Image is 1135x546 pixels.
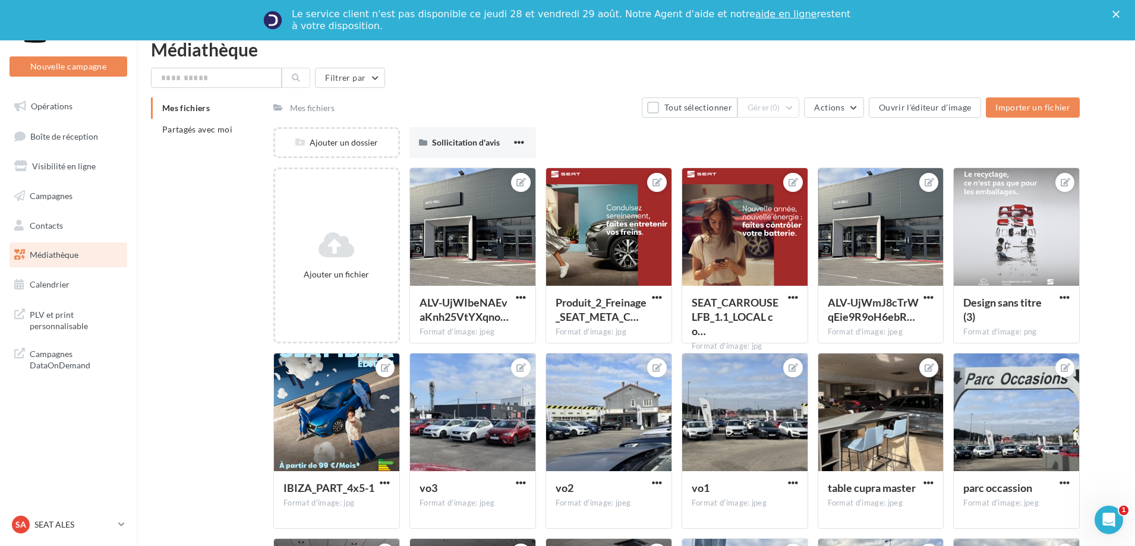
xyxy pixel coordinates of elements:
span: 1 [1119,506,1128,515]
div: Format d'image: jpeg [556,498,662,509]
a: Visibilité en ligne [7,154,130,179]
button: Actions [804,97,863,118]
button: Importer un fichier [986,97,1080,118]
span: Opérations [31,101,72,111]
p: SEAT ALES [34,519,113,531]
img: Profile image for Service-Client [263,11,282,30]
span: (0) [770,103,780,112]
span: vo3 [420,481,437,494]
span: Produit_2_Freinage_SEAT_META_Carrousel_1.1_1_1 [556,296,647,323]
div: Format d'image: jpeg [420,327,526,337]
a: Opérations [7,94,130,119]
div: Ajouter un dossier [275,137,398,149]
div: Format d'image: jpeg [963,498,1070,509]
span: Actions [814,102,844,112]
span: Sollicitation d'avis [432,137,500,147]
a: Calendrier [7,272,130,297]
button: Nouvelle campagne [10,56,127,77]
div: Format d'image: jpg [556,327,662,337]
span: Campagnes DataOnDemand [30,346,122,371]
a: Campagnes [7,184,130,209]
div: Format d'image: jpeg [828,498,934,509]
div: Médiathèque [151,40,1121,58]
span: Partagés avec moi [162,124,232,134]
div: Fermer [1112,11,1124,18]
button: Filtrer par [315,68,385,88]
button: Ouvrir l'éditeur d'image [869,97,981,118]
div: Format d'image: jpeg [828,327,934,337]
span: Importer un fichier [995,102,1070,112]
a: PLV et print personnalisable [7,302,130,337]
span: Médiathèque [30,250,78,260]
a: Boîte de réception [7,124,130,149]
span: Mes fichiers [162,103,210,113]
span: PLV et print personnalisable [30,307,122,332]
div: Format d'image: jpg [692,341,798,352]
a: aide en ligne [755,8,816,20]
button: Gérer(0) [737,97,800,118]
span: SA [15,519,26,531]
span: ALV-UjWmJ8cTrWqEie9R9oH6ebRWuxW4q_n-MAIiiUVE_SjI4kkzK27T [828,296,919,323]
a: Contacts [7,213,130,238]
a: SA SEAT ALES [10,513,127,536]
div: Le service client n'est pas disponible ce jeudi 28 et vendredi 29 août. Notre Agent d'aide et not... [292,8,853,32]
a: Médiathèque [7,242,130,267]
span: Campagnes [30,191,72,201]
span: parc occassion [963,481,1032,494]
span: Boîte de réception [30,131,98,141]
iframe: Intercom live chat [1095,506,1123,534]
div: Format d'image: jpeg [420,498,526,509]
span: Design sans titre (3) [963,296,1042,323]
span: Contacts [30,220,63,230]
span: ALV-UjWIbeNAEvaKnh25VtYXqnoarSArKuL0Tzqj0EPVFzslWZqDGuOI [420,296,509,323]
span: IBIZA_PART_4x5-1 [283,481,374,494]
div: Format d'image: png [963,327,1070,337]
div: Mes fichiers [290,102,335,114]
span: table cupra master [828,481,916,494]
div: Format d'image: jpg [283,498,390,509]
span: vo1 [692,481,710,494]
span: SEAT_CARROUSELFB_1.1_LOCAL copie [692,296,778,337]
a: Campagnes DataOnDemand [7,341,130,376]
div: Ajouter un fichier [280,269,393,280]
span: Calendrier [30,279,70,289]
div: Format d'image: jpeg [692,498,798,509]
span: Visibilité en ligne [32,161,96,171]
span: vo2 [556,481,573,494]
button: Tout sélectionner [642,97,737,118]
